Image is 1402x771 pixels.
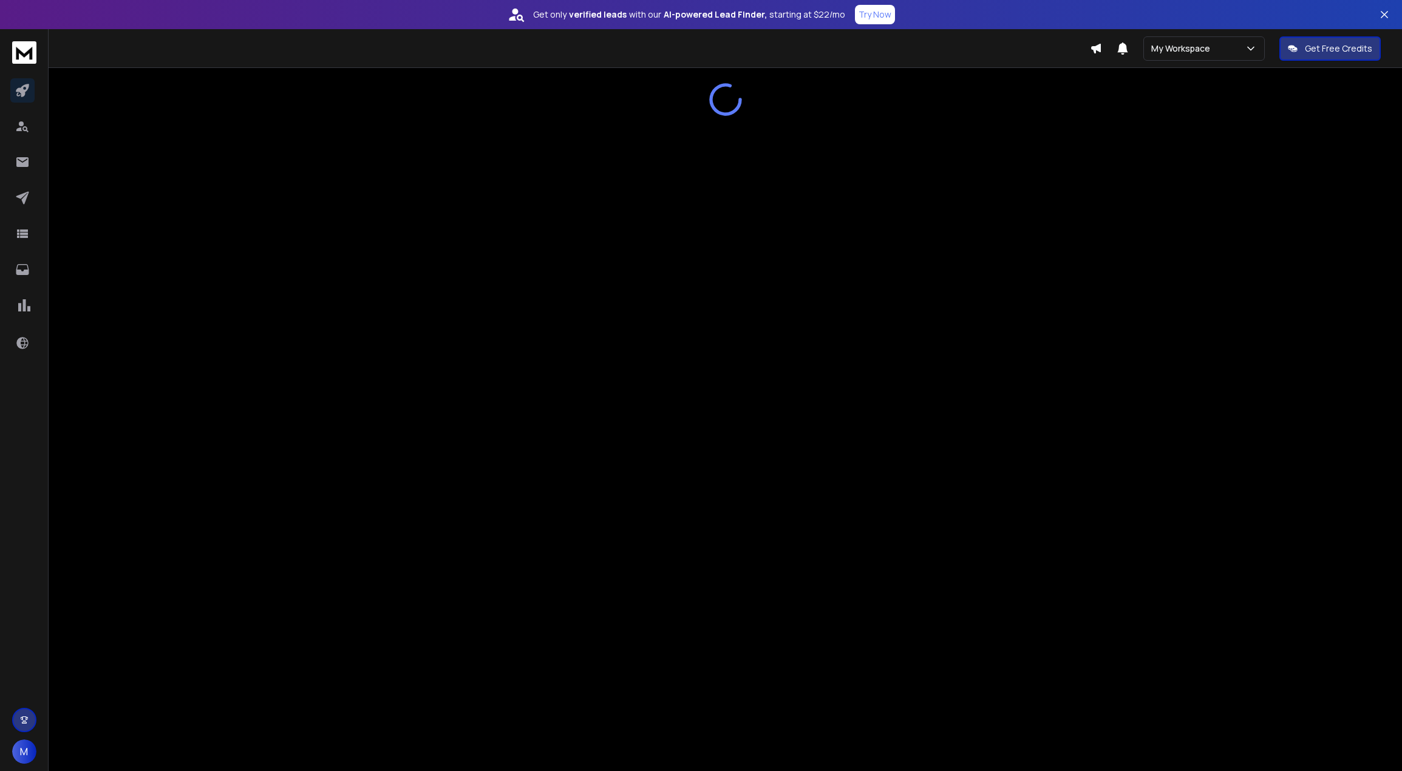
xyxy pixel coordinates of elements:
button: Try Now [855,5,895,24]
p: Get Free Credits [1305,42,1372,55]
strong: AI-powered Lead Finder, [664,8,767,21]
button: Get Free Credits [1279,36,1381,61]
p: Try Now [859,8,891,21]
button: M [12,739,36,764]
p: Get only with our starting at $22/mo [533,8,845,21]
img: logo [12,41,36,64]
strong: verified leads [569,8,627,21]
p: My Workspace [1151,42,1215,55]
